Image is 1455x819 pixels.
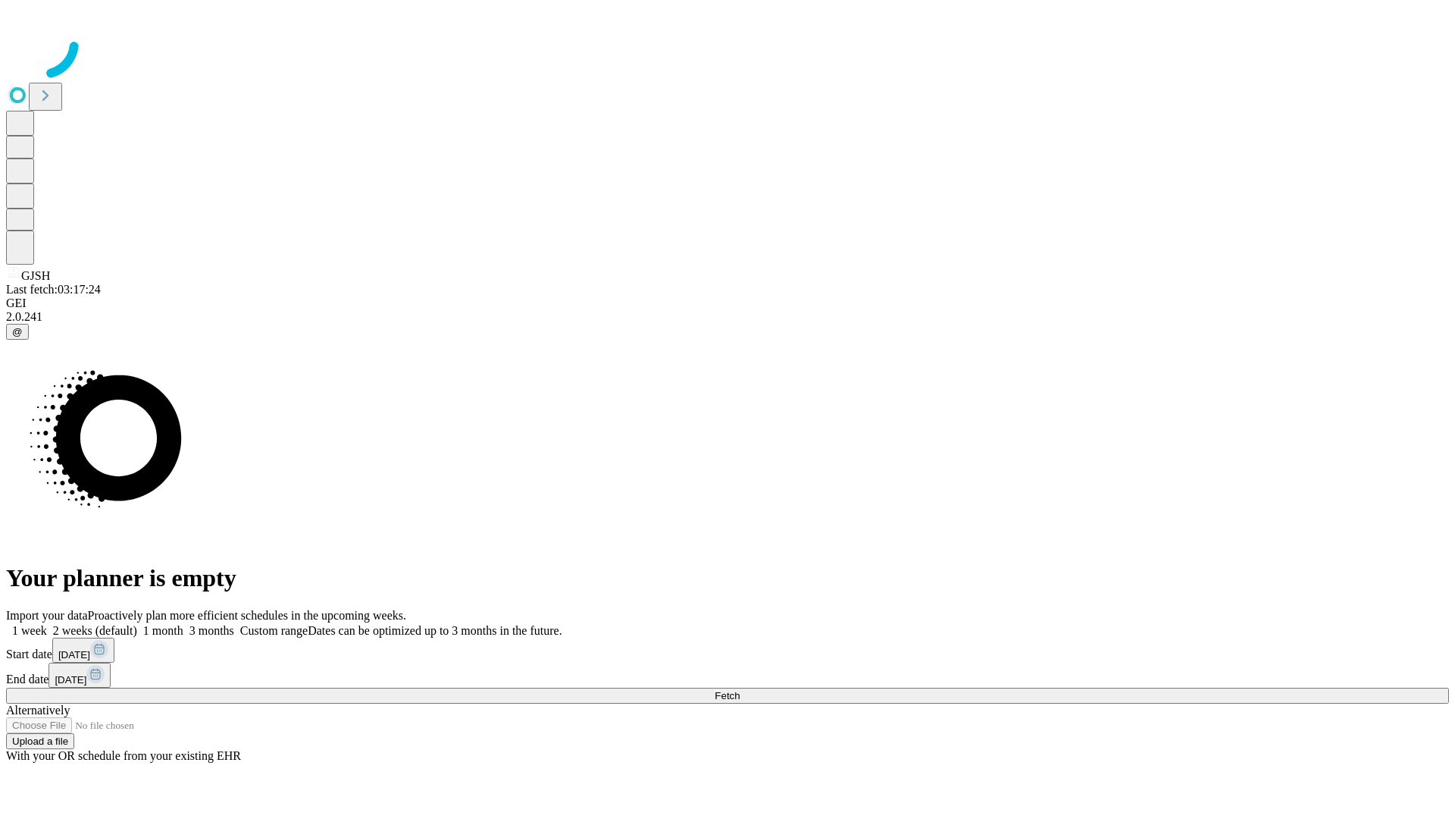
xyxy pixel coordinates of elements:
[48,663,111,688] button: [DATE]
[189,624,234,637] span: 3 months
[55,674,86,686] span: [DATE]
[21,269,50,282] span: GJSH
[6,663,1449,688] div: End date
[6,283,101,296] span: Last fetch: 03:17:24
[308,624,562,637] span: Dates can be optimized up to 3 months in the future.
[12,624,47,637] span: 1 week
[6,324,29,340] button: @
[240,624,308,637] span: Custom range
[88,609,406,622] span: Proactively plan more efficient schedules in the upcoming weeks.
[6,638,1449,663] div: Start date
[6,704,70,717] span: Alternatively
[53,624,137,637] span: 2 weeks (default)
[12,326,23,337] span: @
[52,638,114,663] button: [DATE]
[6,310,1449,324] div: 2.0.241
[6,733,74,749] button: Upload a file
[6,564,1449,592] h1: Your planner is empty
[6,749,241,762] span: With your OR schedule from your existing EHR
[58,649,90,661] span: [DATE]
[715,690,740,701] span: Fetch
[143,624,183,637] span: 1 month
[6,297,1449,310] div: GEI
[6,688,1449,704] button: Fetch
[6,609,88,622] span: Import your data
